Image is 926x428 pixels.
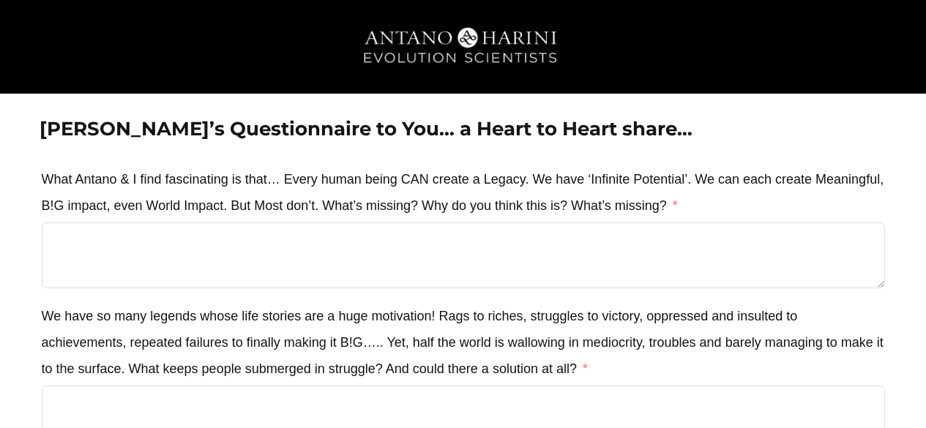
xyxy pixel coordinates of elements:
[42,222,885,288] textarea: What Antano & I find fascinating is that… Every human being CAN create a Legacy. We have ‘Infinit...
[40,117,692,140] strong: [PERSON_NAME]’s Questionnaire to You… a Heart to Heart share…
[42,166,885,219] label: What Antano & I find fascinating is that… Every human being CAN create a Legacy. We have ‘Infinit...
[42,303,885,382] label: We have so many legends whose life stories are a huge motivation! Rags to riches, struggles to vi...
[335,15,591,79] img: AH_Ev-png-2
